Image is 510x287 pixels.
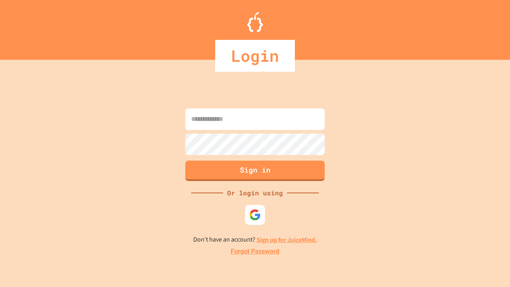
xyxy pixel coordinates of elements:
[257,236,317,244] a: Sign up for JuiceMind.
[247,12,263,32] img: Logo.svg
[223,188,287,198] div: Or login using
[193,235,317,245] p: Don't have an account?
[215,40,295,72] div: Login
[249,209,261,221] img: google-icon.svg
[231,247,279,256] a: Forgot Password
[185,161,325,181] button: Sign in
